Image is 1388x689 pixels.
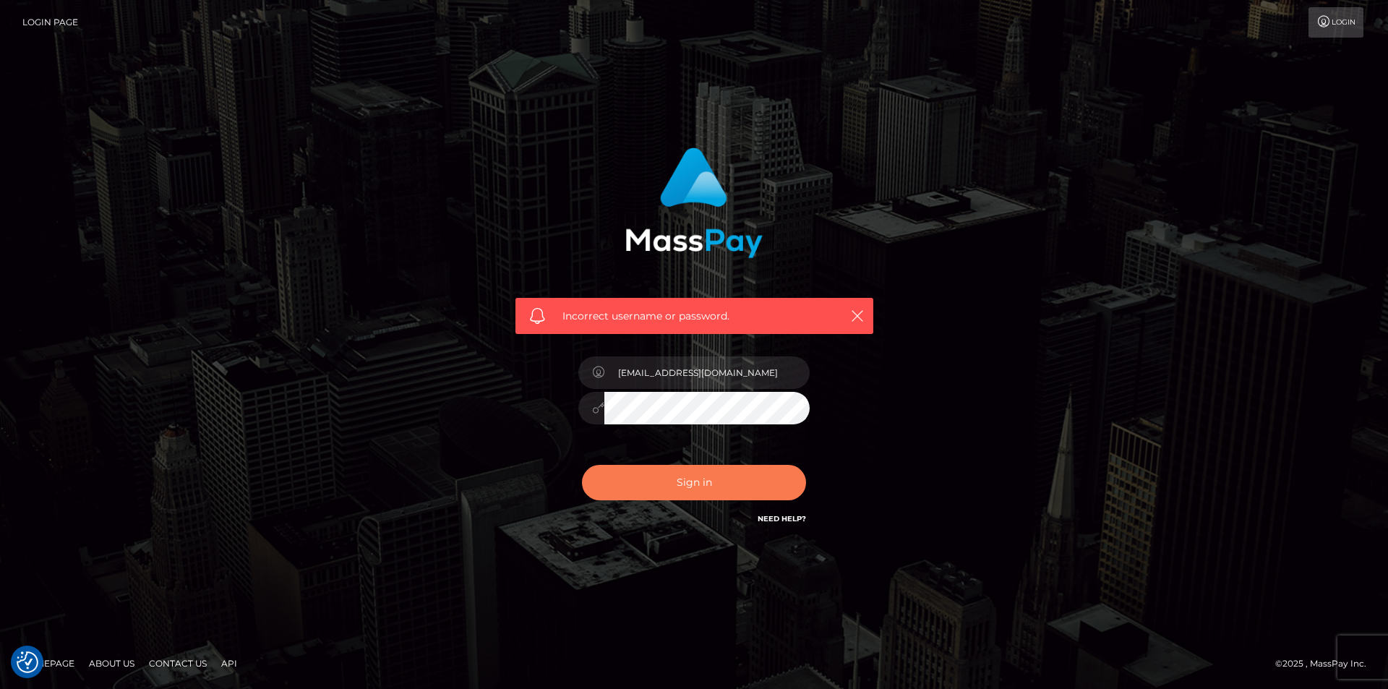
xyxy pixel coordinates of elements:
[604,356,810,389] input: Username...
[582,465,806,500] button: Sign in
[16,652,80,675] a: Homepage
[17,651,38,673] img: Revisit consent button
[215,652,243,675] a: API
[758,514,806,523] a: Need Help?
[625,147,763,258] img: MassPay Login
[83,652,140,675] a: About Us
[1275,656,1377,672] div: © 2025 , MassPay Inc.
[1308,7,1363,38] a: Login
[17,651,38,673] button: Consent Preferences
[22,7,78,38] a: Login Page
[143,652,213,675] a: Contact Us
[562,309,826,324] span: Incorrect username or password.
